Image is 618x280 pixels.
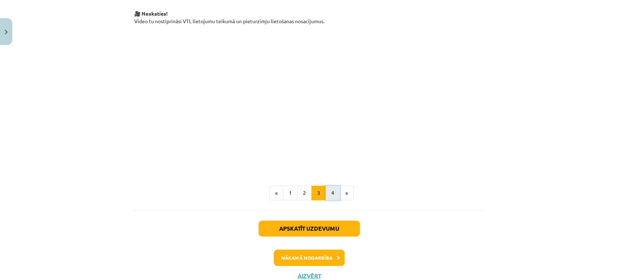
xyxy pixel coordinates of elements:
nav: Page navigation example [134,186,484,200]
img: icon-close-lesson-0947bae3869378f0d4975bcd49f059093ad1ed9edebbc8119c70593378902aed.svg [5,30,8,34]
strong: 🎥 Noskaties! [134,3,168,17]
button: 3 [311,186,326,200]
button: » [340,186,354,200]
button: « [269,186,283,200]
button: Nākamā nodarbība [274,250,345,266]
button: 4 [325,186,340,200]
button: Aizvērt [295,272,323,280]
p: Video tu nostiprināsi VTL lietojumu teikumā un pieturzīmju lietošanas nosacījumus. [134,2,484,33]
button: 1 [283,186,298,200]
button: 2 [297,186,312,200]
button: Apskatīt uzdevumu [258,221,360,236]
